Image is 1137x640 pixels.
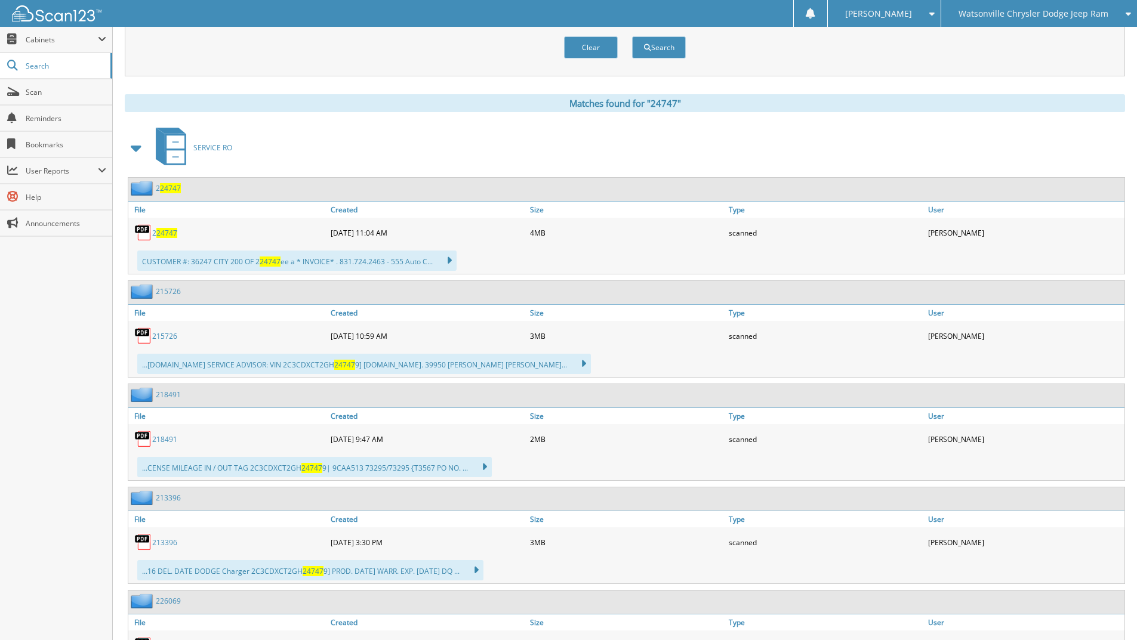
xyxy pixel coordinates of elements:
[12,5,101,21] img: scan123-logo-white.svg
[303,566,323,576] span: 24747
[527,202,726,218] a: Size
[131,284,156,299] img: folder2.png
[26,61,104,71] span: Search
[26,87,106,97] span: Scan
[152,537,177,548] a: 213396
[527,408,726,424] a: Size
[328,427,527,451] div: [DATE] 9:47 AM
[726,614,925,630] a: Type
[328,408,527,424] a: Created
[726,511,925,527] a: Type
[134,533,152,551] img: PDF.png
[1077,583,1137,640] iframe: Chat Widget
[152,228,177,238] a: 224747
[128,408,328,424] a: File
[149,124,232,171] a: SERVICE RO
[260,256,281,267] span: 24747
[925,530,1124,554] div: [PERSON_NAME]
[137,457,492,477] div: ...CENSE MILEAGE IN / OUT TAG 2C3CDXCT2GH 9| 9CAA513 73295/73295 {T3567 PO NO. ...
[131,593,156,608] img: folder2.png
[527,530,726,554] div: 3MB
[328,221,527,245] div: [DATE] 11:04 AM
[134,224,152,242] img: PDF.png
[156,286,181,296] a: 215726
[193,143,232,153] span: SERVICE RO
[726,530,925,554] div: scanned
[160,183,181,193] span: 24747
[925,305,1124,321] a: User
[128,202,328,218] a: File
[925,511,1124,527] a: User
[26,192,106,202] span: Help
[726,324,925,348] div: scanned
[156,228,177,238] span: 24747
[26,35,98,45] span: Cabinets
[527,511,726,527] a: Size
[328,324,527,348] div: [DATE] 10:59 AM
[726,427,925,451] div: scanned
[156,596,181,606] a: 226069
[845,10,912,17] span: [PERSON_NAME]
[925,614,1124,630] a: User
[156,389,181,400] a: 218491
[131,387,156,402] img: folder2.png
[328,511,527,527] a: Created
[134,327,152,345] img: PDF.png
[26,166,98,176] span: User Reports
[26,140,106,150] span: Bookmarks
[137,354,591,374] div: ...[DOMAIN_NAME] SERVICE ADVISOR: VIN 2C3CDXCT2GH 9] [DOMAIN_NAME]. 39950 [PERSON_NAME] [PERSON_N...
[726,221,925,245] div: scanned
[152,434,177,444] a: 218491
[726,305,925,321] a: Type
[527,305,726,321] a: Size
[925,221,1124,245] div: [PERSON_NAME]
[925,202,1124,218] a: User
[128,305,328,321] a: File
[137,560,483,580] div: ...16 DEL. DATE DODGE Charger 2C3CDXCT2GH 9] PROD. DATE] WARR. EXP. [DATE] DQ ...
[959,10,1108,17] span: Watsonville Chrysler Dodge Jeep Ram
[131,181,156,196] img: folder2.png
[925,408,1124,424] a: User
[564,36,618,58] button: Clear
[632,36,686,58] button: Search
[726,408,925,424] a: Type
[128,511,328,527] a: File
[328,614,527,630] a: Created
[26,113,106,123] span: Reminders
[156,183,181,193] a: 224747
[156,493,181,503] a: 213396
[334,360,355,370] span: 24747
[128,614,328,630] a: File
[131,490,156,505] img: folder2.png
[328,530,527,554] div: [DATE] 3:30 PM
[925,324,1124,348] div: [PERSON_NAME]
[527,324,726,348] div: 3MB
[328,202,527,218] a: Created
[527,427,726,451] div: 2MB
[152,331,177,341] a: 215726
[137,251,457,271] div: CUSTOMER #: 36247 CITY 200 OF 2 ee a * INVOICE* . 831.724.2463 - 555 Auto C...
[301,463,322,473] span: 24747
[26,218,106,228] span: Announcements
[527,614,726,630] a: Size
[125,94,1125,112] div: Matches found for "24747"
[328,305,527,321] a: Created
[527,221,726,245] div: 4MB
[134,430,152,448] img: PDF.png
[925,427,1124,451] div: [PERSON_NAME]
[726,202,925,218] a: Type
